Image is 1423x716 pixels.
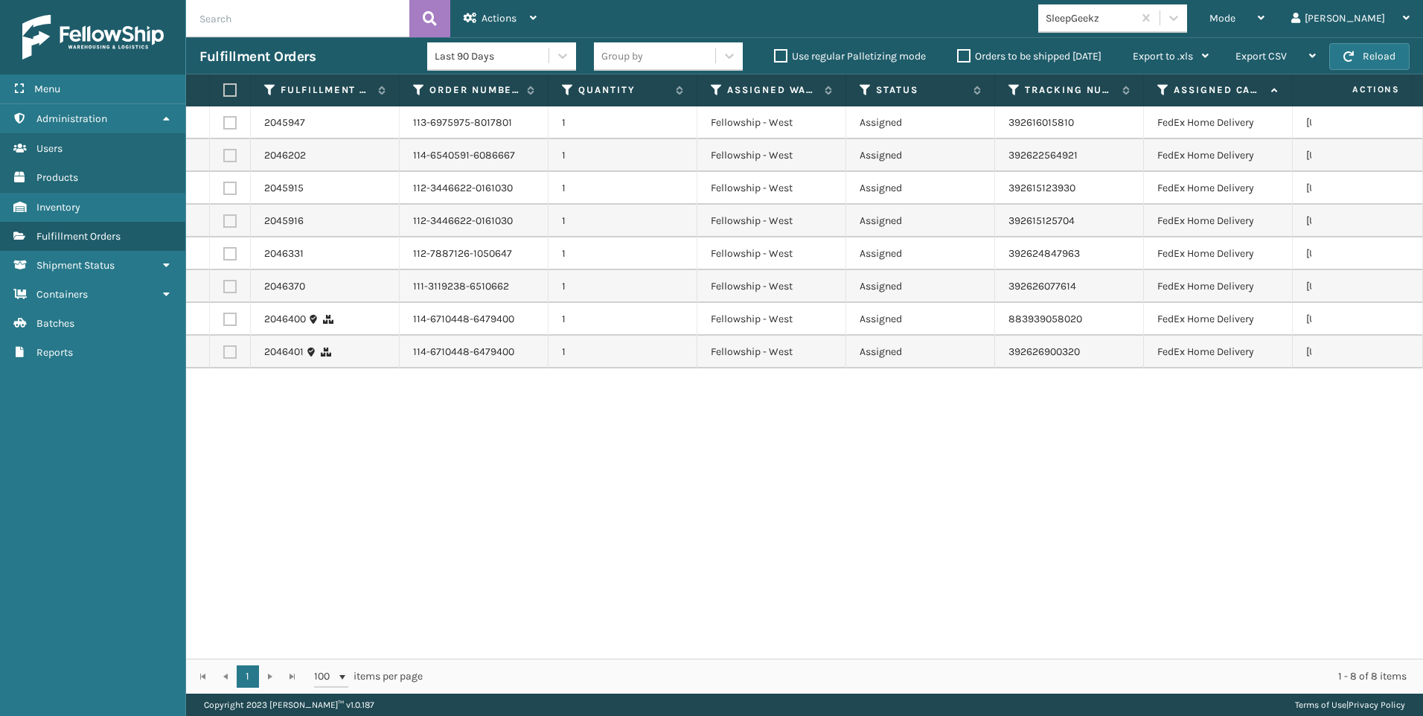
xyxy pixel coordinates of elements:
span: Actions [1305,77,1409,102]
td: Assigned [846,270,995,303]
td: FedEx Home Delivery [1144,205,1293,237]
label: Tracking Number [1025,83,1115,97]
a: 392616015810 [1008,116,1074,129]
a: 392624847963 [1008,247,1080,260]
div: SleepGeekz [1046,10,1134,26]
td: Assigned [846,172,995,205]
a: 392626900320 [1008,345,1080,358]
a: 2046370 [264,279,305,294]
a: 2045915 [264,181,304,196]
span: Menu [34,83,60,95]
td: FedEx Home Delivery [1144,106,1293,139]
td: 112-7887126-1050647 [400,237,549,270]
a: 2046401 [264,345,304,359]
td: 1 [549,270,697,303]
td: FedEx Home Delivery [1144,139,1293,172]
td: FedEx Home Delivery [1144,336,1293,368]
td: 1 [549,172,697,205]
td: 1 [549,139,697,172]
label: Order Number [429,83,519,97]
span: Containers [36,288,88,301]
td: Fellowship - West [697,303,846,336]
td: 114-6710448-6479400 [400,336,549,368]
a: 2046202 [264,148,306,163]
a: 2046331 [264,246,304,261]
td: FedEx Home Delivery [1144,303,1293,336]
td: Assigned [846,205,995,237]
span: Export CSV [1235,50,1287,63]
label: Quantity [578,83,668,97]
span: Users [36,142,63,155]
td: 114-6710448-6479400 [400,303,549,336]
td: Fellowship - West [697,106,846,139]
td: Assigned [846,237,995,270]
span: 100 [314,669,336,684]
td: 1 [549,303,697,336]
td: 1 [549,237,697,270]
span: Fulfillment Orders [36,230,121,243]
td: Fellowship - West [697,336,846,368]
a: 392626077614 [1008,280,1076,293]
a: Terms of Use [1295,700,1346,710]
a: 392622564921 [1008,149,1078,162]
a: 2046400 [264,312,306,327]
div: 1 - 8 of 8 items [444,669,1407,684]
td: 1 [549,336,697,368]
div: | [1295,694,1405,716]
td: FedEx Home Delivery [1144,172,1293,205]
span: Export to .xls [1133,50,1193,63]
td: Assigned [846,303,995,336]
span: Actions [482,12,517,25]
span: Inventory [36,201,80,214]
td: Fellowship - West [697,237,846,270]
div: Last 90 Days [435,48,550,64]
td: Assigned [846,106,995,139]
label: Assigned Warehouse [727,83,817,97]
td: 111-3119238-6510662 [400,270,549,303]
td: Assigned [846,336,995,368]
h3: Fulfillment Orders [199,48,316,65]
div: Group by [601,48,643,64]
span: Reports [36,346,73,359]
span: Administration [36,112,107,125]
label: Fulfillment Order Id [281,83,371,97]
label: Assigned Carrier Service [1174,83,1264,97]
p: Copyright 2023 [PERSON_NAME]™ v 1.0.187 [204,694,374,716]
td: Fellowship - West [697,172,846,205]
td: FedEx Home Delivery [1144,237,1293,270]
td: Assigned [846,139,995,172]
span: Products [36,171,78,184]
span: Mode [1209,12,1235,25]
span: Shipment Status [36,259,115,272]
a: 1 [237,665,259,688]
label: Status [876,83,966,97]
td: Fellowship - West [697,139,846,172]
a: 392615125704 [1008,214,1075,227]
td: 112-3446622-0161030 [400,172,549,205]
button: Reload [1329,43,1410,70]
td: 113-6975975-8017801 [400,106,549,139]
td: Fellowship - West [697,270,846,303]
td: 1 [549,205,697,237]
td: 112-3446622-0161030 [400,205,549,237]
td: FedEx Home Delivery [1144,270,1293,303]
span: Batches [36,317,74,330]
img: logo [22,15,164,60]
label: Orders to be shipped [DATE] [957,50,1101,63]
td: Fellowship - West [697,205,846,237]
a: 883939058020 [1008,313,1082,325]
a: 2045916 [264,214,304,228]
a: Privacy Policy [1349,700,1405,710]
a: 392615123930 [1008,182,1075,194]
td: 114-6540591-6086667 [400,139,549,172]
a: 2045947 [264,115,305,130]
label: Use regular Palletizing mode [774,50,926,63]
td: 1 [549,106,697,139]
span: items per page [314,665,423,688]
